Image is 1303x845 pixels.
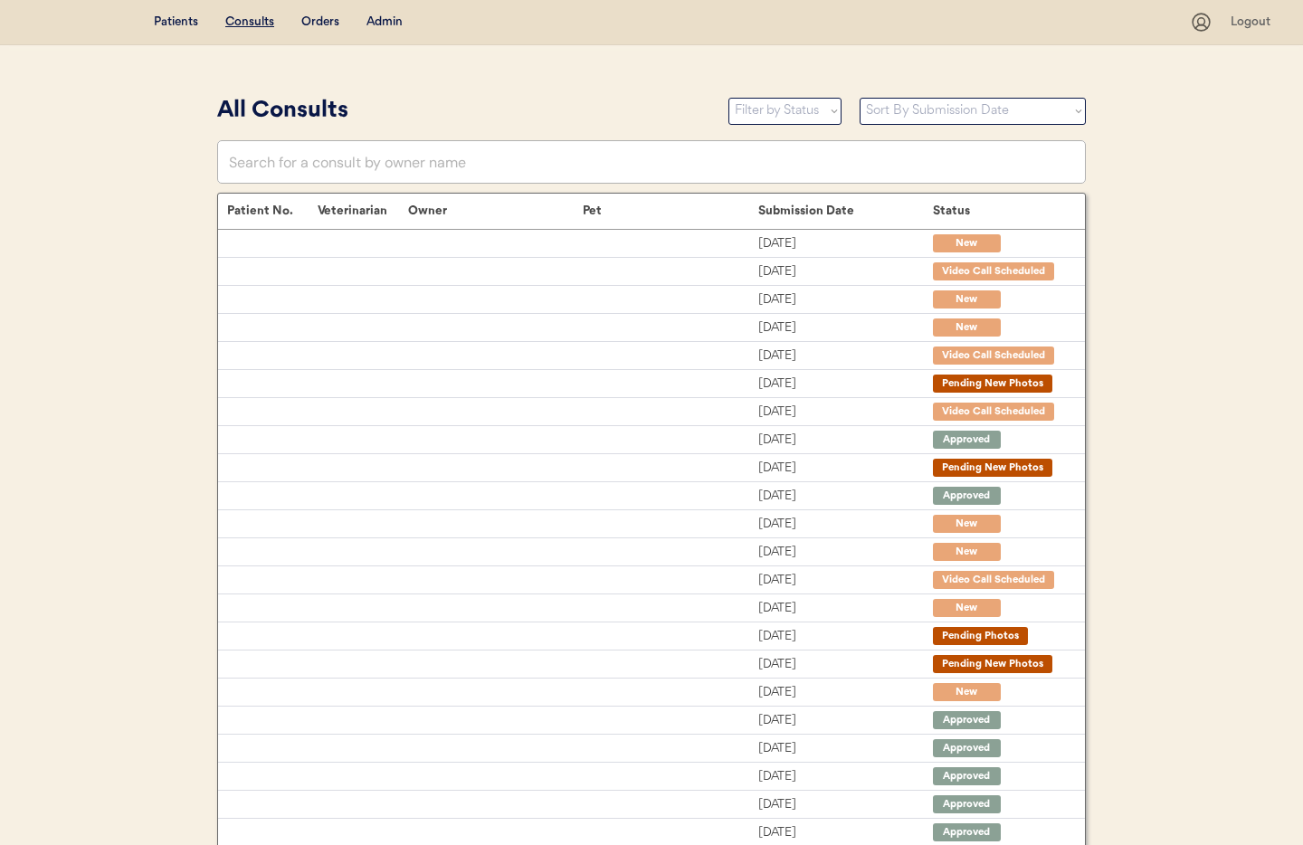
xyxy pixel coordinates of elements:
div: Video Call Scheduled [942,264,1045,280]
div: New [942,517,992,532]
div: New [942,236,992,252]
div: Pending Photos [942,629,1019,644]
div: New [942,320,992,336]
div: [DATE] [758,570,933,591]
div: Approved [942,741,992,756]
div: [DATE] [758,458,933,479]
div: [DATE] [758,738,933,759]
div: Pet [583,204,757,218]
div: Approved [942,825,992,840]
div: Owner [408,204,583,218]
div: [DATE] [758,626,933,647]
div: Admin [366,14,403,32]
div: [DATE] [758,794,933,815]
div: [DATE] [758,374,933,394]
div: Status [933,204,1067,218]
div: Patients [154,14,198,32]
div: Logout [1231,14,1276,32]
div: Pending New Photos [942,376,1043,392]
div: All Consults [217,94,710,128]
div: [DATE] [758,430,933,451]
div: New [942,685,992,700]
div: Approved [942,432,992,448]
div: Video Call Scheduled [942,573,1045,588]
div: Submission Date [758,204,933,218]
div: [DATE] [758,654,933,675]
div: New [942,545,992,560]
div: Pending New Photos [942,460,1043,476]
div: [DATE] [758,514,933,535]
div: [DATE] [758,822,933,843]
div: [DATE] [758,290,933,310]
div: [DATE] [758,542,933,563]
input: Search for a consult by owner name [217,140,1086,184]
div: [DATE] [758,598,933,619]
div: Orders [301,14,339,32]
div: [DATE] [758,261,933,282]
u: Consults [225,15,274,28]
div: [DATE] [758,710,933,731]
div: [DATE] [758,233,933,254]
div: [DATE] [758,682,933,703]
div: Approved [942,769,992,784]
div: [DATE] [758,346,933,366]
div: [DATE] [758,486,933,507]
div: Video Call Scheduled [942,404,1045,420]
div: Approved [942,489,992,504]
div: New [942,601,992,616]
div: Veterinarian [318,204,408,218]
div: [DATE] [758,402,933,422]
div: Pending New Photos [942,657,1043,672]
div: New [942,292,992,308]
div: Approved [942,713,992,728]
div: [DATE] [758,318,933,338]
div: Approved [942,797,992,812]
div: Video Call Scheduled [942,348,1045,364]
div: Patient No. [227,204,318,218]
div: [DATE] [758,766,933,787]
